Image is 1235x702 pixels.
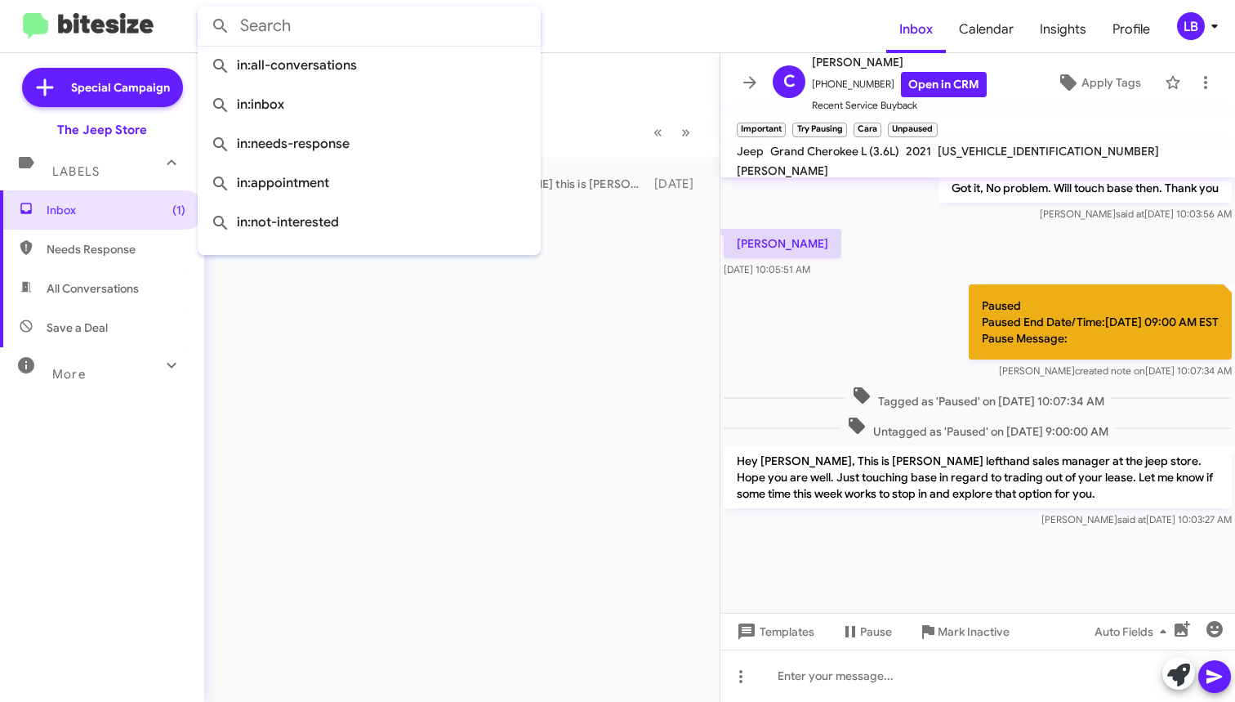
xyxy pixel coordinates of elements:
[737,123,786,137] small: Important
[71,79,170,96] span: Special Campaign
[724,263,810,275] span: [DATE] 10:05:51 AM
[724,229,841,258] p: [PERSON_NAME]
[1117,513,1146,525] span: said at
[888,123,937,137] small: Unpaused
[211,85,528,124] span: in:inbox
[211,242,528,281] span: in:sold-verified
[47,202,185,218] span: Inbox
[47,280,139,297] span: All Conversations
[654,176,707,192] div: [DATE]
[47,320,108,336] span: Save a Deal
[783,69,796,95] span: C
[198,7,541,46] input: Search
[211,163,528,203] span: in:appointment
[1099,6,1163,53] a: Profile
[905,617,1023,646] button: Mark Inactive
[901,72,987,97] a: Open in CRM
[938,617,1010,646] span: Mark Inactive
[1041,513,1232,525] span: [PERSON_NAME] [DATE] 10:03:27 AM
[211,124,528,163] span: in:needs-response
[840,416,1115,440] span: Untagged as 'Paused' on [DATE] 9:00:00 AM
[1163,12,1217,40] button: LB
[644,115,700,149] nav: Page navigation example
[733,617,814,646] span: Templates
[1040,208,1232,220] span: [PERSON_NAME] [DATE] 10:03:56 AM
[1177,12,1205,40] div: LB
[860,617,892,646] span: Pause
[792,123,846,137] small: Try Pausing
[52,367,86,382] span: More
[737,163,828,178] span: [PERSON_NAME]
[653,122,662,142] span: «
[681,122,690,142] span: »
[812,72,987,97] span: [PHONE_NUMBER]
[172,202,185,218] span: (1)
[1081,68,1141,97] span: Apply Tags
[446,176,654,192] div: Hi [PERSON_NAME] this is [PERSON_NAME], sales manager at The Jeep Store. I saw you've been in tou...
[939,173,1232,203] p: Got it, No problem. Will touch base then. Thank you
[1027,6,1099,53] a: Insights
[1081,617,1186,646] button: Auto Fields
[969,284,1232,360] p: Paused Paused End Date/Time:[DATE] 09:00 AM EST Pause Message:
[827,617,905,646] button: Pause
[770,144,899,159] span: Grand Cherokee L (3.6L)
[22,68,183,107] a: Special Campaign
[211,46,528,85] span: in:all-conversations
[720,617,827,646] button: Templates
[1040,68,1157,97] button: Apply Tags
[52,164,100,179] span: Labels
[57,122,147,138] div: The Jeep Store
[737,144,764,159] span: Jeep
[1075,364,1145,377] span: created note on
[47,241,185,257] span: Needs Response
[999,364,1232,377] span: [PERSON_NAME] [DATE] 10:07:34 AM
[1095,617,1173,646] span: Auto Fields
[812,52,987,72] span: [PERSON_NAME]
[671,115,700,149] button: Next
[886,6,946,53] a: Inbox
[724,446,1232,508] p: Hey [PERSON_NAME], This is [PERSON_NAME] lefthand sales manager at the jeep store. Hope you are w...
[1116,208,1144,220] span: said at
[211,203,528,242] span: in:not-interested
[938,144,1159,159] span: [US_VEHICLE_IDENTIFICATION_NUMBER]
[906,144,931,159] span: 2021
[644,115,672,149] button: Previous
[854,123,881,137] small: Cara
[845,386,1111,409] span: Tagged as 'Paused' on [DATE] 10:07:34 AM
[812,97,987,114] span: Recent Service Buyback
[946,6,1027,53] a: Calendar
